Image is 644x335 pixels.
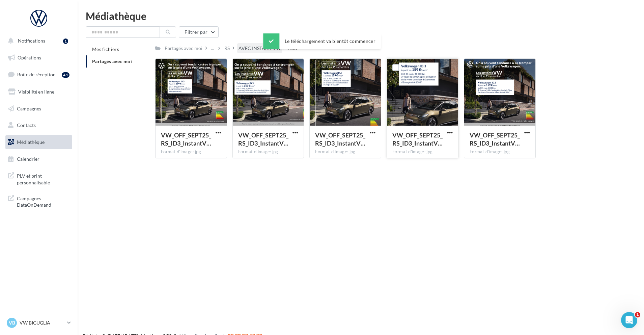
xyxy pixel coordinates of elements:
[161,131,211,147] span: VW_OFF_SEPT25_RS_ID3_InstantVW_CARRE
[165,45,202,52] div: Partagés avec moi
[4,169,74,188] a: PLV et print personnalisable
[315,149,375,155] div: Format d'image: jpg
[17,105,41,111] span: Campagnes
[210,44,216,53] div: ...
[621,312,637,328] iframe: Intercom live chat
[4,118,74,132] a: Contacts
[4,102,74,116] a: Campagnes
[86,11,636,21] div: Médiathèque
[18,55,41,60] span: Opérations
[224,45,230,52] div: RS
[470,131,520,147] span: VW_OFF_SEPT25_RS_ID3_InstantVW_GMB_720x720
[161,149,221,155] div: Format d'image: jpg
[4,191,74,211] a: Campagnes DataOnDemand
[18,89,54,95] span: Visibilité en ligne
[392,149,453,155] div: Format d'image: jpg
[92,58,132,64] span: Partagés avec moi
[18,38,45,44] span: Notifications
[5,316,72,329] a: VB VW BIGUGLIA
[238,131,288,147] span: VW_OFF_SEPT25_RS_ID3_InstantVW_GMB
[63,38,68,44] div: 1
[4,85,74,99] a: Visibilité en ligne
[470,149,530,155] div: Format d'image: jpg
[17,122,36,128] span: Contacts
[263,33,381,49] div: Le téléchargement va bientôt commencer
[315,131,365,147] span: VW_OFF_SEPT25_RS_ID3_InstantVW_INSTAGRAM
[4,34,71,48] button: Notifications 1
[238,149,299,155] div: Format d'image: jpg
[17,139,45,145] span: Médiathèque
[4,67,74,82] a: Boîte de réception41
[239,45,281,52] div: AVEC INSTANT VW
[17,194,69,208] span: Campagnes DataOnDemand
[4,51,74,65] a: Opérations
[17,171,69,186] span: PLV et print personnalisable
[62,72,69,78] div: 41
[17,72,56,77] span: Boîte de réception
[4,152,74,166] a: Calendrier
[92,46,119,52] span: Mes fichiers
[17,156,39,162] span: Calendrier
[392,131,443,147] span: VW_OFF_SEPT25_RS_ID3_InstantVW_STORY
[9,319,15,326] span: VB
[179,26,219,38] button: Filtrer par
[20,319,64,326] p: VW BIGUGLIA
[635,312,640,317] span: 1
[4,135,74,149] a: Médiathèque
